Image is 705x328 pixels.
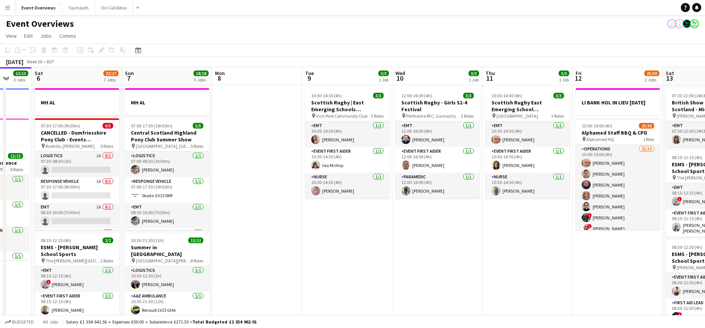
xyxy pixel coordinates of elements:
app-card-role: Nurse1/110:30-14:30 (4h)[PERSON_NAME] [485,173,570,198]
div: 1 Job [469,77,479,83]
h3: Summer in [GEOGRAPHIC_DATA] [125,244,209,257]
span: 7 [124,74,134,83]
app-job-card: MH AL [125,88,209,115]
h1: Event Overviews [6,18,74,29]
button: Budgeted [4,318,35,326]
div: 7 Jobs [104,77,118,83]
span: 3 Roles [371,113,384,119]
app-user-avatar: Operations Team [667,19,676,28]
span: Perthshire RFC, Gannochy Sports Pavilion [406,113,461,119]
span: 18/18 [194,71,209,76]
app-card-role: EMT1/108:30-16:00 (7h30m)[PERSON_NAME] [125,203,209,228]
app-job-card: 15:00-19:00 (4h)25/30Alphamed Staff BBQ & CPD Alphamed HQ1 RoleOperations25/3015:00-19:00 (4h)[PE... [576,118,660,230]
span: 12:00-16:00 (4h) [401,93,432,98]
span: 0/5 [103,123,113,129]
span: 5/5 [193,123,203,129]
span: ! [677,197,682,201]
span: 10:30-14:30 (4h) [492,93,522,98]
span: 9 [304,74,314,83]
div: [DATE] [6,58,23,66]
div: Salary £1 354 641.56 + Expenses £50.00 + Subsistence £271.35 = [66,319,257,325]
div: MH AL [35,88,119,115]
h3: Scottish Rugby - Girls S1-4 Festival [395,99,480,113]
h3: CANCELLED - Dumfriesshire Pony Club - Events [GEOGRAPHIC_DATA] [35,129,119,143]
h3: Scottish Rugby East Emerging School Championships | Meggetland [485,99,570,113]
a: Comms [56,31,79,41]
app-card-role: A&E Ambulance1/110:30-21:30 (11h)Renault LV15 GHA [125,292,209,317]
span: 8 Roles [190,258,203,264]
span: 13/13 [188,238,203,243]
span: Sat [666,70,674,77]
span: 13/13 [13,71,28,76]
span: Raehills, [PERSON_NAME] [46,143,95,149]
a: View [3,31,20,41]
span: 3/3 [463,93,474,98]
div: 2 Jobs [645,77,659,83]
span: 07:30-17:00 (9h30m) [41,123,80,129]
app-card-role: Response Vehicle1/107:00-17:30 (10h30m)Skoda GV15 0MF [125,177,209,203]
span: Total Budgeted £1 354 962.91 [192,319,257,325]
app-card-role: Event First Aider1/110:30-14:30 (4h)[PERSON_NAME] [485,147,570,173]
span: ! [677,312,682,317]
span: 5 Roles [190,143,203,149]
h3: Alphamed Staff BBQ & CPD [576,129,660,136]
span: 8 [214,74,225,83]
span: The [PERSON_NAME][GEOGRAPHIC_DATA] [46,258,100,264]
div: 10:30-14:30 (4h)3/3Scottish Rugby | East Emerging Schools Championships | [GEOGRAPHIC_DATA] Inch ... [305,88,390,198]
h3: LI BANK HOL IN LIEU [DATE] [576,99,660,106]
h3: MH AL [35,99,119,106]
app-card-role: Response Vehicle1A0/107:30-17:00 (9h30m) [35,177,119,203]
span: Jobs [40,32,52,39]
span: 13/13 [8,153,23,159]
span: Tue [305,70,314,77]
span: 07:00-17:30 (10h30m) [131,123,172,129]
span: [GEOGRAPHIC_DATA] [496,113,538,119]
app-card-role: Nurse1/110:30-14:30 (4h)[PERSON_NAME] [305,173,390,198]
app-job-card: 07:00-17:30 (10h30m)5/5Central Scotland Highland Pony Club Summer Show [GEOGRAPHIC_DATA], [GEOGRA... [125,118,209,230]
a: Edit [21,31,36,41]
app-job-card: 08:15-12:15 (4h)2/2ESMS - [PERSON_NAME] School Sports The [PERSON_NAME][GEOGRAPHIC_DATA]2 RolesEM... [35,233,119,317]
span: Week 36 [25,59,44,64]
span: 3/3 [559,71,569,76]
h3: Scottish Rugby | East Emerging Schools Championships | [GEOGRAPHIC_DATA] [305,99,390,113]
span: 3 Roles [551,113,564,119]
span: Budgeted [12,319,34,325]
app-user-avatar: Operations Manager [690,19,699,28]
span: Fri [576,70,582,77]
span: ! [46,280,51,284]
div: BST [47,59,54,64]
span: [GEOGRAPHIC_DATA], [GEOGRAPHIC_DATA] [136,143,190,149]
span: 8 Roles [10,167,23,172]
span: 08:30-12:30 (4h) [672,244,702,250]
div: 10:30-14:30 (4h)3/3Scottish Rugby East Emerging School Championships | Meggetland [GEOGRAPHIC_DAT... [485,88,570,198]
span: 2 Roles [100,258,113,264]
span: View [6,32,17,39]
app-card-role: Logistics1/107:00-08:30 (1h30m)[PERSON_NAME] [125,152,209,177]
app-card-role: EMT1/110:30-14:30 (4h)[PERSON_NAME] [485,121,570,147]
h3: ESMS - [PERSON_NAME] School Sports [35,244,119,257]
span: 3/3 [468,71,479,76]
span: Comms [59,32,76,39]
span: 3/3 [378,71,389,76]
span: Sat [35,70,43,77]
app-card-role: Logistics1/110:30-11:30 (1h)[PERSON_NAME] [125,266,209,292]
button: Event Overviews [15,0,62,15]
span: 5 Roles [100,143,113,149]
app-card-role: Paramedic1/112:00-16:00 (4h)[PERSON_NAME] [395,173,480,198]
span: 13 [665,74,674,83]
div: 1 Job [379,77,389,83]
span: Edit [24,32,33,39]
h3: MH AL [125,99,209,106]
span: ! [587,224,592,228]
app-job-card: LI BANK HOL IN LIEU [DATE] [576,88,660,115]
app-job-card: 12:00-16:00 (4h)3/3Scottish Rugby - Girls S1-4 Festival Perthshire RFC, Gannochy Sports Pavilion3... [395,88,480,198]
span: 6 [34,74,43,83]
app-card-role: Paramedic0/1 [35,228,119,254]
app-user-avatar: Operations Team [675,19,684,28]
span: 10:30-14:30 (4h) [311,93,342,98]
app-card-role: Event First Aider1/110:30-14:30 (4h)Isla McIlroy [305,147,390,173]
